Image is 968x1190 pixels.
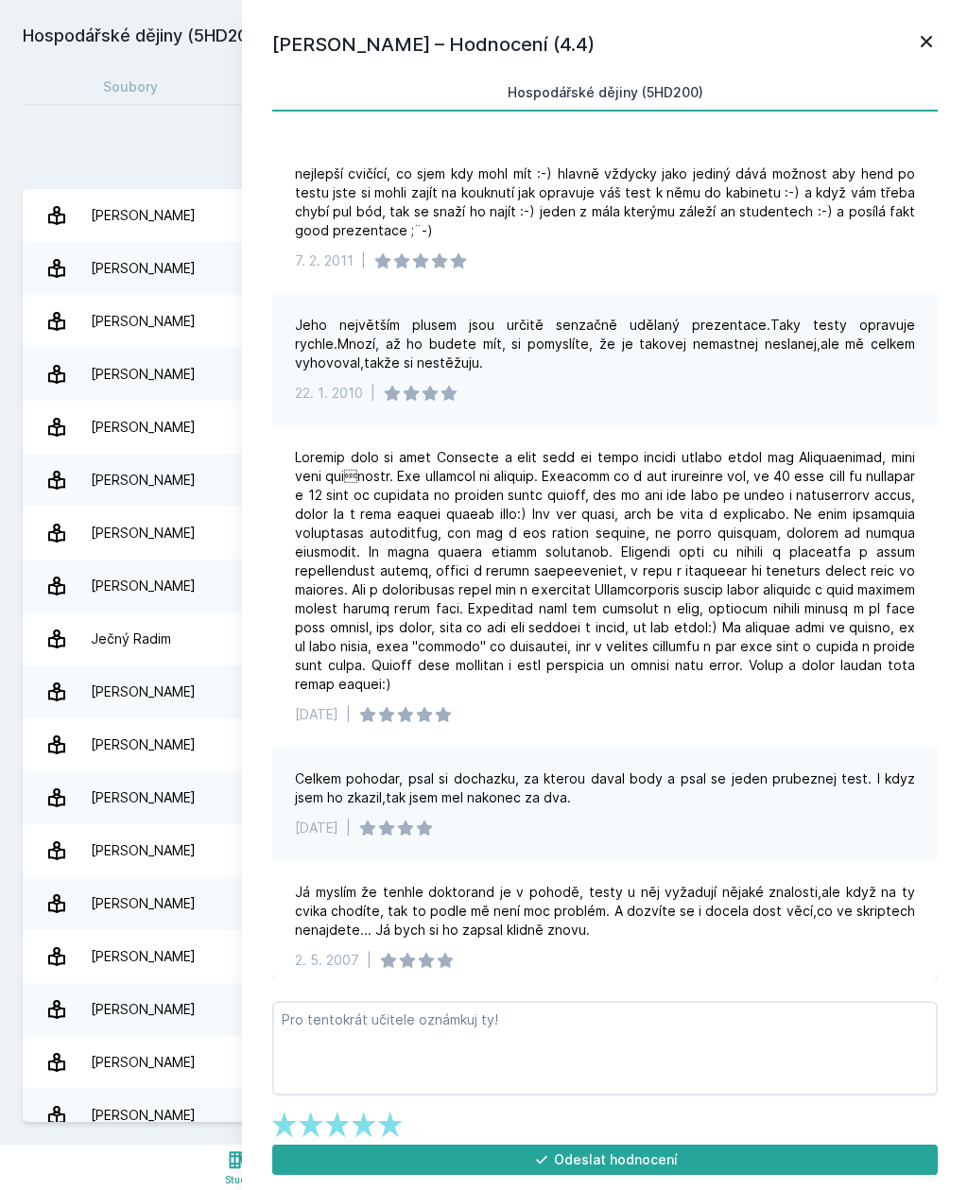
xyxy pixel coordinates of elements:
[361,251,366,270] div: |
[23,877,945,930] a: [PERSON_NAME] 4 hodnocení 4.8
[23,718,945,771] a: [PERSON_NAME] 1 hodnocení 5.0
[295,769,915,807] div: Celkem pohodar, psal si dochazku, za kterou daval body a psal se jeden prubeznej test. I kdyz jse...
[23,295,945,348] a: [PERSON_NAME] 4 hodnocení 5.0
[23,401,945,454] a: [PERSON_NAME] 1 hodnocení 5.0
[91,938,196,975] div: [PERSON_NAME]
[23,454,945,507] a: [PERSON_NAME] 1 hodnocení 5.0
[295,819,338,837] div: [DATE]
[23,983,945,1036] a: [PERSON_NAME] 3 hodnocení 4.3
[23,824,945,877] a: [PERSON_NAME] 1 hodnocení 3.0
[295,951,359,970] div: 2. 5. 2007
[346,705,351,724] div: |
[91,355,196,393] div: [PERSON_NAME]
[23,1036,945,1089] a: [PERSON_NAME] 1 hodnocení 5.0
[91,832,196,870] div: [PERSON_NAME]
[23,612,945,665] a: Ječný Radim 1 hodnocení 5.0
[23,771,945,824] a: [PERSON_NAME] 4 hodnocení 4.8
[295,384,363,403] div: 22. 1. 2010
[225,1173,252,1187] div: Study
[23,665,945,718] a: [PERSON_NAME] 2 hodnocení 5.0
[103,78,158,96] div: Soubory
[91,250,196,287] div: [PERSON_NAME]
[295,448,915,694] div: Loremip dolo si amet Consecte a elit sedd ei tempo incidi utlabo etdol mag Aliquaenimad, mini ven...
[91,408,196,446] div: [PERSON_NAME]
[346,819,351,837] div: |
[91,514,196,552] div: [PERSON_NAME]
[23,348,945,401] a: [PERSON_NAME] 6 hodnocení 3.8
[91,1096,196,1134] div: [PERSON_NAME]
[91,567,196,605] div: [PERSON_NAME]
[23,189,945,242] a: [PERSON_NAME]
[91,991,196,1028] div: [PERSON_NAME]
[295,705,338,724] div: [DATE]
[367,951,372,970] div: |
[23,930,945,983] a: [PERSON_NAME] 2 hodnocení 3.5
[91,779,196,817] div: [PERSON_NAME]
[295,883,915,940] div: Já myslím že tenhle doktorand je v pohodě, testy u něj vyžadují nějaké znalosti,ale když na ty cv...
[91,302,196,340] div: [PERSON_NAME]
[91,620,171,658] div: Ječný Radim
[23,1089,945,1142] a: [PERSON_NAME] 4 hodnocení 5.0
[23,242,945,295] a: [PERSON_NAME]
[23,560,945,612] a: [PERSON_NAME] 5 hodnocení 4.4
[91,1043,196,1081] div: [PERSON_NAME]
[23,68,239,106] a: Soubory
[295,251,354,270] div: 7. 2. 2011
[91,885,196,923] div: [PERSON_NAME]
[23,23,734,53] h2: Hospodářské dějiny (5HD200)
[91,673,196,711] div: [PERSON_NAME]
[371,384,375,403] div: |
[91,197,196,234] div: [PERSON_NAME]
[91,726,196,764] div: [PERSON_NAME]
[295,316,915,372] div: Jeho největším plusem jsou určitě senzačně udělaný prezentace.Taky testy opravuje rychle.Mnozí, a...
[295,164,915,240] div: nejlepší cvičící, co sjem kdy mohl mít :-) hlavně vždycky jako jediný dává možnost aby hend po te...
[91,461,196,499] div: [PERSON_NAME]
[23,507,945,560] a: [PERSON_NAME] 1 hodnocení 5.0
